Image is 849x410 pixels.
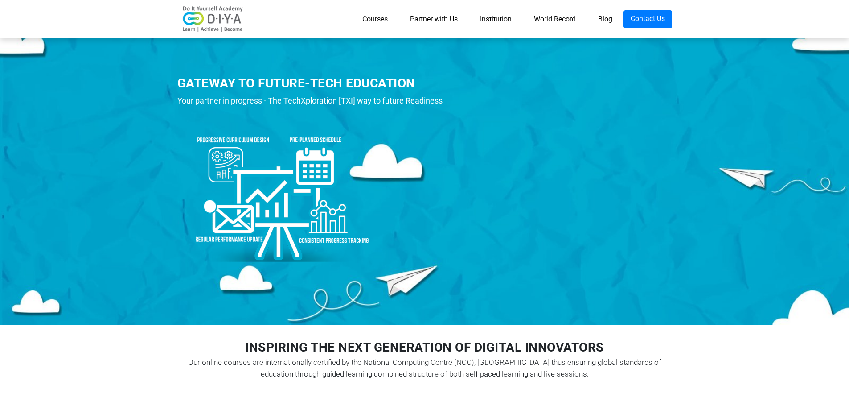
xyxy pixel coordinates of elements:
a: Blog [587,10,623,28]
div: INSPIRING THE NEXT GENERATION OF DIGITAL INNOVATORS [177,338,672,357]
a: World Record [523,10,587,28]
a: Contact Us [623,10,672,28]
a: Partner with Us [399,10,469,28]
div: Your partner in progress - The TechXploration [TXI] way to future Readiness [177,94,460,108]
a: Courses [351,10,399,28]
div: GATEWAY TO FUTURE-TECH EDUCATION [177,75,460,92]
div: Our online courses are internationally certified by the National Computing Centre (NCC), [GEOGRAP... [177,357,672,380]
img: logo-v2.png [177,6,249,33]
a: Institution [469,10,523,28]
img: ins-prod1.png [177,112,382,266]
